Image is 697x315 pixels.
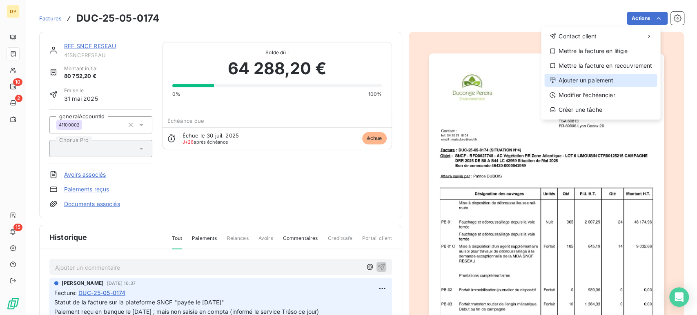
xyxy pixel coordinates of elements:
[544,44,657,58] div: Mettre la facture en litige
[544,74,657,87] div: Ajouter un paiement
[544,103,657,116] div: Créer une tâche
[541,27,660,120] div: Actions
[559,32,597,40] span: Contact client
[544,89,657,102] div: Modifier l’échéancier
[544,59,657,72] div: Mettre la facture en recouvrement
